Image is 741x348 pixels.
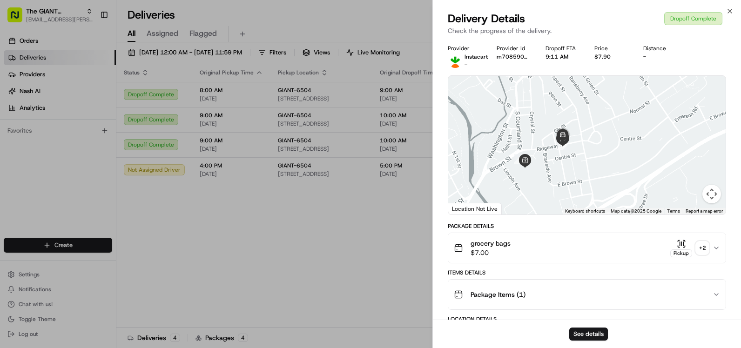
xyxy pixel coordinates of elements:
[66,157,113,165] a: Powered byPylon
[9,37,169,52] p: Welcome 👋
[451,202,481,214] a: Open this area in Google Maps (opens a new window)
[448,45,482,52] div: Provider
[448,26,726,35] p: Check the progress of the delivery.
[497,45,531,52] div: Provider Id
[670,239,709,257] button: Pickup+2
[471,290,525,299] span: Package Items ( 1 )
[670,239,692,257] button: Pickup
[702,185,721,203] button: Map camera controls
[448,233,726,263] button: grocery bags$7.00Pickup+2
[465,53,488,60] span: Instacart
[448,269,726,276] div: Items Details
[471,248,511,257] span: $7.00
[9,89,26,106] img: 1736555255976-a54dd68f-1ca7-489b-9aae-adbdc363a1c4
[569,328,608,341] button: See details
[448,203,502,214] div: Location Not Live
[696,241,709,254] div: + 2
[448,11,525,26] span: Delivery Details
[465,60,467,68] span: -
[594,53,628,60] div: $7.90
[611,208,661,214] span: Map data ©2025 Google
[451,202,481,214] img: Google
[686,208,723,214] a: Report a map error
[565,208,605,214] button: Keyboard shortcuts
[670,249,692,257] div: Pickup
[667,208,680,214] a: Terms
[471,239,511,248] span: grocery bags
[497,53,531,60] button: m708590201
[93,158,113,165] span: Pylon
[514,154,524,164] div: 1
[594,45,628,52] div: Price
[75,131,153,148] a: 💻API Documentation
[32,98,118,106] div: We're available if you need us!
[6,131,75,148] a: 📗Knowledge Base
[643,45,677,52] div: Distance
[79,136,86,143] div: 💻
[88,135,149,144] span: API Documentation
[9,136,17,143] div: 📗
[19,135,71,144] span: Knowledge Base
[546,53,579,60] div: 9:11 AM
[643,53,677,60] div: -
[32,89,153,98] div: Start new chat
[24,60,154,70] input: Clear
[9,9,28,28] img: Nash
[158,92,169,103] button: Start new chat
[448,53,463,68] img: profile_instacart_ahold_partner.png
[448,280,726,309] button: Package Items (1)
[546,45,579,52] div: Dropoff ETA
[448,315,726,323] div: Location Details
[448,222,726,230] div: Package Details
